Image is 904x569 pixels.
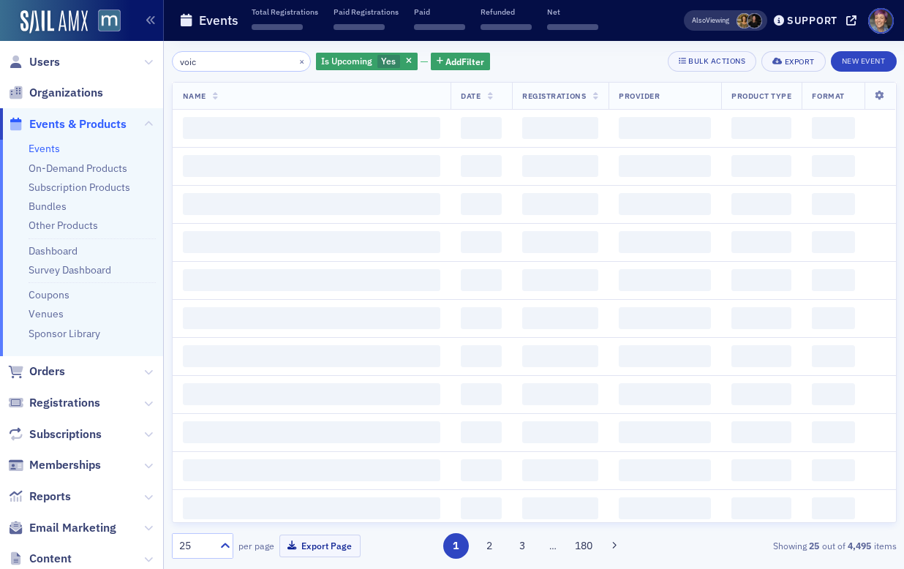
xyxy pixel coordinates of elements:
[381,55,396,67] span: Yes
[812,91,844,101] span: Format
[812,155,854,177] span: ‌
[731,155,791,177] span: ‌
[619,269,711,291] span: ‌
[522,497,598,519] span: ‌
[761,51,825,72] button: Export
[8,85,103,101] a: Organizations
[812,383,854,405] span: ‌
[619,117,711,139] span: ‌
[619,383,711,405] span: ‌
[619,231,711,253] span: ‌
[183,421,441,443] span: ‌
[179,538,211,554] div: 25
[668,51,756,72] button: Bulk Actions
[812,421,854,443] span: ‌
[183,269,441,291] span: ‌
[619,421,711,443] span: ‌
[731,421,791,443] span: ‌
[29,142,60,155] a: Events
[522,459,598,481] span: ‌
[731,345,791,367] span: ‌
[29,457,101,473] span: Memberships
[731,193,791,215] span: ‌
[29,489,71,505] span: Reports
[807,539,822,552] strong: 25
[731,497,791,519] span: ‌
[731,269,791,291] span: ‌
[737,13,752,29] span: Laura Swann
[316,53,418,71] div: Yes
[252,24,303,30] span: ‌
[731,459,791,481] span: ‌
[8,395,100,411] a: Registrations
[29,162,127,175] a: On-Demand Products
[183,91,206,101] span: Name
[183,383,441,405] span: ‌
[334,7,399,17] p: Paid Registrations
[183,307,441,329] span: ‌
[20,10,88,34] a: SailAMX
[29,85,103,101] span: Organizations
[252,7,318,17] p: Total Registrations
[785,58,815,66] div: Export
[461,231,502,253] span: ‌
[279,535,361,557] button: Export Page
[461,155,502,177] span: ‌
[183,459,441,481] span: ‌
[183,497,441,519] span: ‌
[688,57,745,65] div: Bulk Actions
[88,10,121,34] a: View Homepage
[431,53,491,71] button: AddFilter
[238,539,274,552] label: per page
[812,117,854,139] span: ‌
[29,395,100,411] span: Registrations
[522,421,598,443] span: ‌
[665,539,896,552] div: Showing out of items
[543,539,563,552] span: …
[522,91,586,101] span: Registrations
[481,7,532,17] p: Refunded
[183,117,441,139] span: ‌
[8,116,127,132] a: Events & Products
[812,193,854,215] span: ‌
[845,539,874,552] strong: 4,495
[522,345,598,367] span: ‌
[199,12,238,29] h1: Events
[510,533,535,559] button: 3
[619,345,711,367] span: ‌
[8,457,101,473] a: Memberships
[522,117,598,139] span: ‌
[619,91,660,101] span: Provider
[295,54,309,67] button: ×
[29,244,78,257] a: Dashboard
[29,363,65,380] span: Orders
[481,24,532,30] span: ‌
[29,181,130,194] a: Subscription Products
[731,117,791,139] span: ‌
[522,193,598,215] span: ‌
[29,327,100,340] a: Sponsor Library
[183,193,441,215] span: ‌
[619,155,711,177] span: ‌
[461,459,502,481] span: ‌
[812,345,854,367] span: ‌
[461,421,502,443] span: ‌
[461,269,502,291] span: ‌
[831,51,897,72] button: New Event
[461,497,502,519] span: ‌
[8,520,116,536] a: Email Marketing
[8,489,71,505] a: Reports
[571,533,597,559] button: 180
[522,383,598,405] span: ‌
[547,7,598,17] p: Net
[183,155,441,177] span: ‌
[812,231,854,253] span: ‌
[443,533,469,559] button: 1
[334,24,385,30] span: ‌
[731,231,791,253] span: ‌
[8,551,72,567] a: Content
[461,383,502,405] span: ‌
[619,193,711,215] span: ‌
[522,307,598,329] span: ‌
[8,54,60,70] a: Users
